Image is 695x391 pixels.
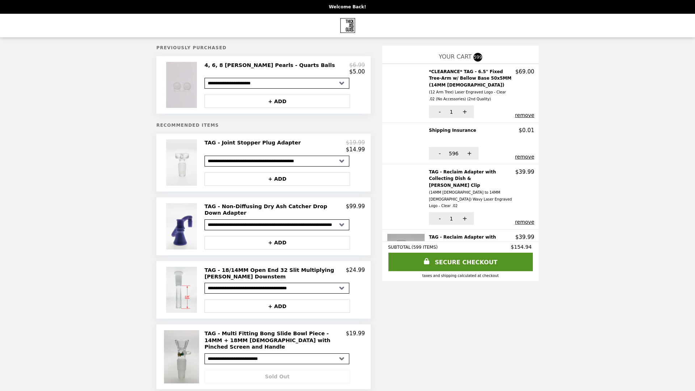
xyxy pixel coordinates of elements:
img: TAG - Joint Stopper Plug Adapter [166,139,199,185]
p: $39.99 [515,234,535,240]
p: $39.99 [515,169,535,175]
p: $19.99 [346,139,365,146]
p: $5.00 [349,68,365,75]
img: TAG - Non-Diffusing Dry Ash Catcher Drop Down Adapter [166,203,199,249]
img: Brand Logo [340,18,355,33]
h2: TAG - Joint Stopper Plug Adapter [205,139,304,146]
h2: *CLEARANCE* TAG - 6.5" Fixed Tree-Arm w/ Bellow Base 50x5MM (14MM [DEMOGRAPHIC_DATA]) [429,68,515,102]
button: - [429,147,449,160]
div: (12 Arm Tree) Laser Engraved Logo - Clear .02 (No Accessories) (2nd Quality) [429,89,513,102]
p: $24.99 [346,267,365,280]
select: Select a product variant [205,78,349,89]
button: remove [515,112,534,118]
p: $99.99 [346,203,365,216]
img: TAG - 18/14MM Open End 32 Slit Multiplying Rod Bong Downstem [166,267,199,313]
h2: Shipping Insurance [429,127,479,134]
h5: Previously Purchased [156,45,371,50]
span: $154.94 [511,244,533,250]
img: 4, 6, 8 MM Terp Pearls - Quarts Balls [166,62,199,108]
h2: TAG - Non-Diffusing Dry Ash Catcher Drop Down Adapter [205,203,346,216]
h2: TAG - 18/14MM Open End 32 Slit Multiplying [PERSON_NAME] Downstem [205,267,346,280]
button: + [454,105,474,118]
img: TAG - Multi Fitting Bong Slide Bowl Piece - 14MM + 18MM Male with Pinched Screen and Handle [164,330,201,383]
span: ( 599 ITEMS ) [412,245,438,250]
button: + ADD [205,172,350,186]
button: + ADD [205,236,350,249]
p: $6.99 [349,62,365,68]
button: remove [515,219,534,225]
button: + ADD [205,94,350,108]
button: + [454,212,474,225]
span: 1 [450,109,453,115]
p: $19.99 [346,330,365,350]
img: TAG - Reclaim Adapter with Collecting Dish & Keck Clip [387,234,427,290]
h2: TAG - Reclaim Adapter with Collecting Dish & [PERSON_NAME] Clip [429,234,515,274]
p: $0.01 [519,127,534,134]
h5: Recommended Items [156,123,371,128]
div: (14MM [DEMOGRAPHIC_DATA] to 14MM [DEMOGRAPHIC_DATA]) Wavy Laser Engraved Logo - Clear .02 [429,189,513,209]
select: Select a product variant [205,353,349,364]
span: 1 [450,216,453,222]
button: - [429,212,449,225]
a: SECURE CHECKOUT [388,253,533,271]
button: + [459,147,479,160]
img: *CLEARANCE* TAG - 6.5" Fixed Tree-Arm w/ Bellow Base 50x5MM (14MM Female) [389,68,424,118]
select: Select a product variant [205,283,349,294]
select: Select a product variant [205,219,349,230]
img: TAG - Reclaim Adapter with Collecting Dish & Keck Clip [387,169,427,225]
button: - [429,105,449,118]
p: $14.99 [346,146,365,153]
select: Select a product variant [205,156,349,167]
span: 599 [473,53,482,62]
button: remove [515,154,534,160]
h2: TAG - Reclaim Adapter with Collecting Dish & [PERSON_NAME] Clip [429,169,515,209]
button: + ADD [205,299,350,313]
h2: TAG - Multi Fitting Bong Slide Bowl Piece - 14MM + 18MM [DEMOGRAPHIC_DATA] with Pinched Screen an... [205,330,346,350]
h2: 4, 6, 8 [PERSON_NAME] Pearls - Quarts Balls [205,62,338,68]
span: SUBTOTAL [388,245,412,250]
p: $69.00 [515,68,535,75]
span: YOUR CART [439,53,472,60]
p: Welcome Back! [329,4,366,9]
img: Shipping Insurance [390,127,424,160]
span: 596 [449,151,459,156]
div: Taxes and Shipping calculated at checkout [388,274,533,278]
